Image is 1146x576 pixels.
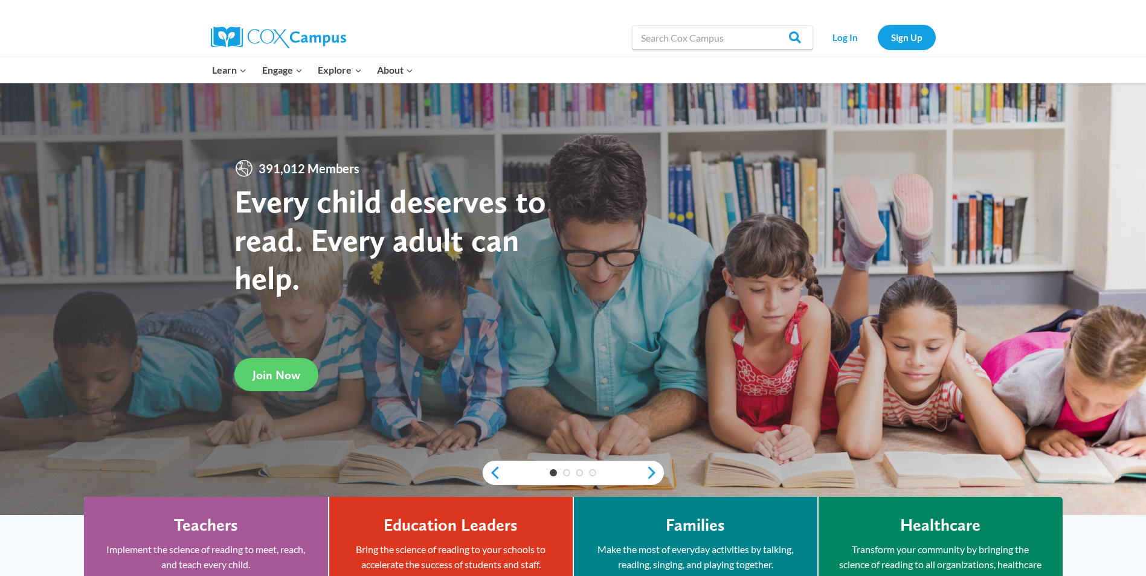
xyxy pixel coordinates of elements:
[550,469,557,476] a: 1
[253,368,300,382] span: Join Now
[384,515,518,536] h4: Education Leaders
[234,358,318,391] a: Join Now
[819,25,872,50] a: Log In
[211,27,346,48] img: Cox Campus
[377,62,413,78] span: About
[254,159,364,178] span: 391,012 Members
[347,542,555,572] p: Bring the science of reading to your schools to accelerate the success of students and staff.
[576,469,584,476] a: 3
[666,515,725,536] h4: Families
[878,25,936,50] a: Sign Up
[318,62,361,78] span: Explore
[205,57,421,83] nav: Primary Navigation
[632,25,813,50] input: Search Cox Campus
[900,515,980,536] h4: Healthcare
[592,542,799,572] p: Make the most of everyday activities by talking, reading, singing, and playing together.
[174,515,238,536] h4: Teachers
[563,469,570,476] a: 2
[819,25,936,50] nav: Secondary Navigation
[646,466,664,480] a: next
[589,469,596,476] a: 4
[234,182,546,297] strong: Every child deserves to read. Every adult can help.
[483,466,501,480] a: previous
[212,62,246,78] span: Learn
[483,461,664,485] div: content slider buttons
[102,542,310,572] p: Implement the science of reading to meet, reach, and teach every child.
[262,62,303,78] span: Engage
